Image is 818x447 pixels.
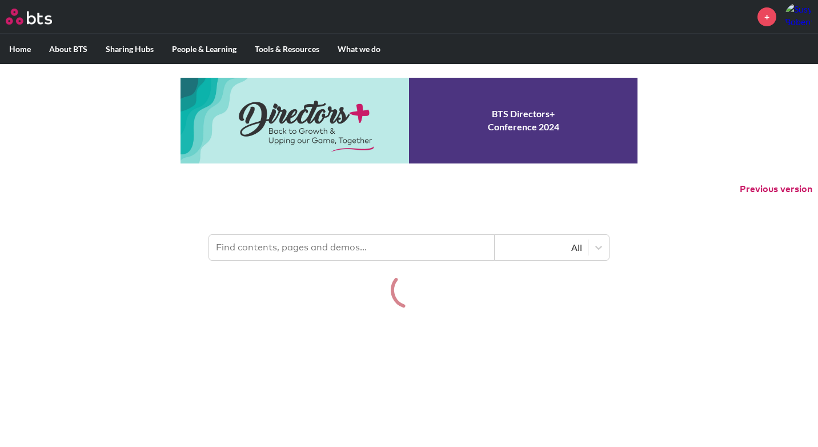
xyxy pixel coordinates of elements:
[328,34,390,64] label: What we do
[500,241,582,254] div: All
[785,3,812,30] img: Susy Bobenrieth
[209,235,495,260] input: Find contents, pages and demos...
[757,7,776,26] a: +
[6,9,52,25] img: BTS Logo
[740,183,812,195] button: Previous version
[246,34,328,64] label: Tools & Resources
[181,78,637,163] a: Conference 2024
[785,3,812,30] a: Profile
[40,34,97,64] label: About BTS
[163,34,246,64] label: People & Learning
[97,34,163,64] label: Sharing Hubs
[6,9,73,25] a: Go home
